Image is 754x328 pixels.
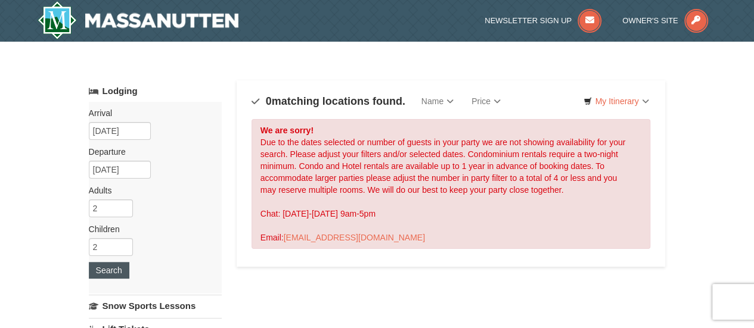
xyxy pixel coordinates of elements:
a: Massanutten Resort [38,1,239,39]
div: Due to the dates selected or number of guests in your party we are not showing availability for y... [252,119,651,249]
a: My Itinerary [576,92,656,110]
a: Name [412,89,463,113]
label: Arrival [89,107,213,119]
a: [EMAIL_ADDRESS][DOMAIN_NAME] [284,233,425,242]
a: Newsletter Sign Up [485,16,601,25]
strong: We are sorry! [260,126,314,135]
span: Newsletter Sign Up [485,16,572,25]
label: Departure [89,146,213,158]
a: Lodging [89,80,222,102]
a: Price [463,89,510,113]
img: Massanutten Resort Logo [38,1,239,39]
h4: matching locations found. [252,95,405,107]
a: Owner's Site [622,16,708,25]
button: Search [89,262,129,279]
span: Owner's Site [622,16,678,25]
a: Snow Sports Lessons [89,295,222,317]
span: 0 [266,95,272,107]
label: Children [89,223,213,235]
label: Adults [89,185,213,196]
